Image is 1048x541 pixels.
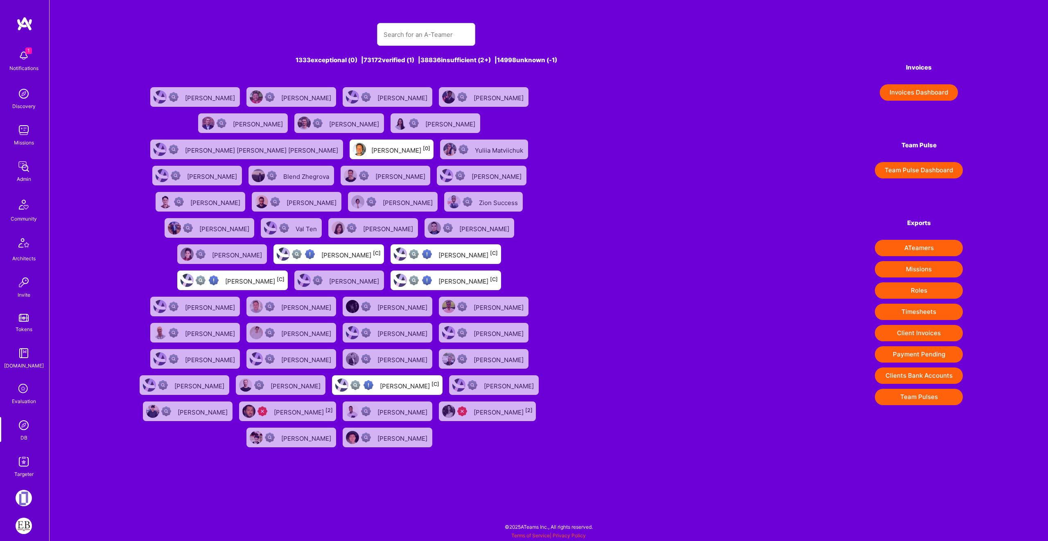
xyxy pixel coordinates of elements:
a: User AvatarNot Scrubbed[PERSON_NAME] [345,189,441,215]
div: [PERSON_NAME] [321,249,381,259]
a: User AvatarNot Scrubbed[PERSON_NAME] [436,346,532,372]
div: [PERSON_NAME] [185,354,237,364]
img: User Avatar [143,379,156,392]
a: User AvatarNot Scrubbed[PERSON_NAME] [233,372,329,398]
div: [PERSON_NAME] [185,301,237,312]
img: User Avatar [344,169,357,182]
img: Not Scrubbed [171,171,181,180]
img: discovery [16,86,32,102]
a: User AvatarNot Scrubbed[PERSON_NAME] [291,110,387,136]
a: User AvatarNot Scrubbed[PERSON_NAME] [PERSON_NAME] [PERSON_NAME] [147,136,346,162]
a: User AvatarNot Scrubbed[PERSON_NAME] [436,320,532,346]
img: Not Scrubbed [169,328,178,338]
a: User AvatarNot Scrubbed[PERSON_NAME] [387,110,483,136]
img: Not Scrubbed [158,380,168,390]
img: Not Scrubbed [361,328,371,338]
a: User AvatarUnqualified[PERSON_NAME][2] [236,398,339,424]
img: User Avatar [250,352,263,365]
img: User Avatar [277,248,290,261]
img: Not Scrubbed [361,354,371,364]
h4: Team Pulse [875,142,963,149]
sup: [C] [431,381,439,387]
img: Admin Search [16,417,32,433]
a: User AvatarNot Scrubbed[PERSON_NAME] [147,320,243,346]
a: User AvatarNot Scrubbed[PERSON_NAME] [243,320,339,346]
img: bell [16,47,32,64]
img: User Avatar [181,248,194,261]
img: Not Scrubbed [361,92,371,102]
div: Community [11,214,37,223]
a: User AvatarNot Scrubbed[PERSON_NAME] [446,372,542,398]
div: Val Ten [296,223,318,233]
div: [PERSON_NAME] [187,170,239,181]
img: User Avatar [351,195,364,208]
a: Terrascope: Build a smart-carbon-measurement platform (SaaS) [14,490,34,506]
sup: [C] [277,276,285,282]
img: User Avatar [443,143,456,156]
img: Not fully vetted [350,380,360,390]
a: User AvatarNot Scrubbed[PERSON_NAME] [147,293,243,320]
div: [PERSON_NAME] [225,275,285,286]
img: User Avatar [201,117,215,130]
img: Not Scrubbed [217,118,226,128]
img: Not Scrubbed [313,275,323,285]
img: User Avatar [154,326,167,339]
img: Not Scrubbed [183,223,193,233]
a: User AvatarNot Scrubbed[PERSON_NAME] [243,84,339,110]
img: User Avatar [394,248,407,261]
img: Not Scrubbed [270,197,280,207]
a: User AvatarNot ScrubbedZion Success [441,189,526,215]
img: Not Scrubbed [265,354,275,364]
div: [PERSON_NAME] [212,249,264,259]
a: User AvatarNot Scrubbed[PERSON_NAME] [436,293,532,320]
img: User Avatar [346,352,359,365]
div: [PERSON_NAME] [329,275,381,286]
img: Not Scrubbed [457,354,467,364]
img: High Potential User [305,249,315,259]
button: Payment Pending [875,346,963,363]
div: © 2025 ATeams Inc., All rights reserved. [49,516,1048,537]
img: User Avatar [181,274,194,287]
button: Team Pulses [875,389,963,405]
div: [PERSON_NAME] [375,170,427,181]
div: [PERSON_NAME] [474,354,525,364]
div: [PERSON_NAME] [380,380,439,390]
img: tokens [19,314,29,322]
img: User Avatar [428,221,441,234]
img: Not Scrubbed [361,406,371,416]
a: Terms of Service [511,532,550,539]
a: User AvatarNot Scrubbed[PERSON_NAME] [149,162,245,189]
sup: [C] [490,250,498,256]
img: Not Scrubbed [169,354,178,364]
div: [PERSON_NAME] [377,301,429,312]
div: [PERSON_NAME] [190,196,242,207]
img: guide book [16,345,32,361]
img: User Avatar [346,300,359,313]
div: [DOMAIN_NAME] [4,361,44,370]
img: Community [14,195,34,214]
div: [PERSON_NAME] [438,249,498,259]
a: User AvatarNot Scrubbed[PERSON_NAME] [147,346,243,372]
a: User AvatarNot Scrubbed[PERSON_NAME] [339,293,436,320]
img: Not fully vetted [409,275,419,285]
div: [PERSON_NAME] [287,196,338,207]
div: [PERSON_NAME] [438,275,498,286]
button: Missions [875,261,963,277]
div: [PERSON_NAME] [474,406,533,417]
img: Terrascope: Build a smart-carbon-measurement platform (SaaS) [16,490,32,506]
sup: [C] [490,276,498,282]
img: User Avatar [250,431,263,444]
a: User AvatarNot Scrubbed[PERSON_NAME] [339,84,436,110]
div: [PERSON_NAME] [185,92,237,102]
div: [PERSON_NAME] [274,406,333,417]
img: High Potential User [422,249,432,259]
img: User Avatar [447,195,461,208]
button: Roles [875,282,963,299]
a: User AvatarUnqualified[PERSON_NAME][2] [436,398,539,424]
img: User Avatar [154,90,167,104]
img: User Avatar [239,379,252,392]
img: User Avatar [394,274,407,287]
div: Invite [18,291,30,299]
img: User Avatar [242,405,255,418]
img: User Avatar [159,195,172,208]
